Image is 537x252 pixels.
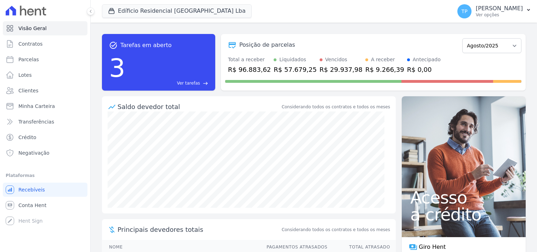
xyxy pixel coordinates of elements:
[6,171,85,180] div: Plataformas
[407,65,441,74] div: R$ 0,00
[18,202,46,209] span: Conta Hent
[18,87,38,94] span: Clientes
[18,149,50,156] span: Negativação
[3,183,87,197] a: Recebíveis
[203,81,208,86] span: east
[3,37,87,51] a: Contratos
[3,130,87,144] a: Crédito
[18,134,36,141] span: Crédito
[102,4,252,18] button: Edíficio Residencial [GEOGRAPHIC_DATA] Lba
[274,65,316,74] div: R$ 57.679,25
[462,9,468,14] span: TP
[18,118,54,125] span: Transferências
[3,99,87,113] a: Minha Carteira
[419,243,446,251] span: Giro Hent
[18,40,42,47] span: Contratos
[413,56,441,63] div: Antecipado
[410,206,517,223] span: a crédito
[325,56,347,63] div: Vencidos
[365,65,404,74] div: R$ 9.266,39
[18,71,32,79] span: Lotes
[3,68,87,82] a: Lotes
[109,50,125,86] div: 3
[177,80,200,86] span: Ver tarefas
[120,41,172,50] span: Tarefas em aberto
[18,25,47,32] span: Visão Geral
[3,115,87,129] a: Transferências
[3,21,87,35] a: Visão Geral
[320,65,362,74] div: R$ 29.937,98
[128,80,208,86] a: Ver tarefas east
[282,104,390,110] div: Considerando todos os contratos e todos os meses
[18,186,45,193] span: Recebíveis
[109,41,118,50] span: task_alt
[18,56,39,63] span: Parcelas
[476,12,523,18] p: Ver opções
[371,56,395,63] div: A receber
[279,56,306,63] div: Liquidados
[239,41,295,49] div: Posição de parcelas
[3,52,87,67] a: Parcelas
[452,1,537,21] button: TP [PERSON_NAME] Ver opções
[410,189,517,206] span: Acesso
[228,65,271,74] div: R$ 96.883,62
[228,56,271,63] div: Total a receber
[118,102,280,111] div: Saldo devedor total
[18,103,55,110] span: Minha Carteira
[3,198,87,212] a: Conta Hent
[476,5,523,12] p: [PERSON_NAME]
[282,227,390,233] span: Considerando todos os contratos e todos os meses
[3,84,87,98] a: Clientes
[118,225,280,234] span: Principais devedores totais
[3,146,87,160] a: Negativação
